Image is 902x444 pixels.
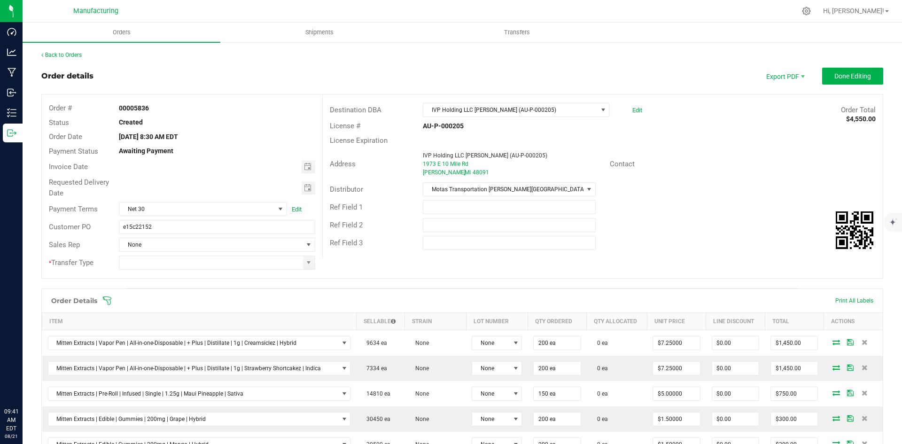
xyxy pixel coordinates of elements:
[653,362,700,375] input: 0
[466,313,528,330] th: Lot Number
[51,297,97,304] h1: Order Details
[48,387,351,401] span: NO DATA FOUND
[119,118,143,126] strong: Created
[4,433,18,440] p: 08/21
[405,313,467,330] th: Strain
[423,183,583,196] span: Motas Transportation [PERSON_NAME][GEOGRAPHIC_DATA] (AU-ST-000137)
[48,387,339,400] span: Mitten Extracts | Pre-Roll | Infused | Single | 1.25g | Maui Pineapple | Sativa
[465,169,471,176] span: MI
[843,415,857,421] span: Save Order Detail
[824,313,883,330] th: Actions
[423,122,464,130] strong: AU-P-000205
[712,387,759,400] input: 0
[41,70,93,82] div: Order details
[302,160,315,173] span: Toggle calendar
[49,258,93,267] span: Transfer Type
[836,211,873,249] qrcode: 00005836
[836,211,873,249] img: Scan me!
[362,340,387,346] span: 9634 ea
[119,238,303,251] span: None
[472,413,510,426] span: None
[48,413,339,426] span: Mitten Extracts | Edible | Gummies | 200mg | Grape | Hybrid
[756,68,813,85] li: Export PDF
[592,365,608,372] span: 0 ea
[330,203,363,211] span: Ref Field 1
[423,169,466,176] span: [PERSON_NAME]
[534,413,580,426] input: 0
[119,133,178,140] strong: [DATE] 8:30 AM EDT
[528,313,586,330] th: Qty Ordered
[362,390,390,397] span: 14810 ea
[330,239,363,247] span: Ref Field 3
[49,163,88,171] span: Invoice Date
[771,413,817,426] input: 0
[857,390,871,396] span: Delete Order Detail
[653,387,700,400] input: 0
[4,407,18,433] p: 09:41 AM EDT
[411,390,429,397] span: None
[7,27,16,37] inline-svg: Dashboard
[846,115,876,123] strong: $4,550.00
[843,339,857,345] span: Save Order Detail
[49,132,82,141] span: Order Date
[330,160,356,168] span: Address
[9,369,38,397] iframe: Resource center
[610,160,635,168] span: Contact
[771,336,817,350] input: 0
[293,28,346,37] span: Shipments
[411,340,429,346] span: None
[48,362,339,375] span: Mitten Extracts | Vapor Pen | All-in-one-Disposable | + Plus | Distillate | 1g | Strawberry Short...
[765,313,824,330] th: Total
[423,161,468,167] span: 1973 E 10 Mile Rd
[49,205,98,213] span: Payment Terms
[834,72,871,80] span: Done Editing
[49,241,80,249] span: Sales Rep
[534,336,580,350] input: 0
[330,122,360,130] span: License #
[418,23,616,42] a: Transfers
[23,23,220,42] a: Orders
[823,7,884,15] span: Hi, [PERSON_NAME]!
[7,47,16,57] inline-svg: Analytics
[472,336,510,350] span: None
[119,203,275,216] span: Net 30
[473,169,489,176] span: 48091
[330,136,388,145] span: License Expiration
[411,416,429,422] span: None
[647,313,706,330] th: Unit Price
[49,223,91,231] span: Customer PO
[42,313,357,330] th: Item
[220,23,418,42] a: Shipments
[857,339,871,345] span: Delete Order Detail
[302,181,315,195] span: Toggle calendar
[712,413,759,426] input: 0
[706,313,765,330] th: Line Discount
[292,206,302,213] a: Edit
[423,103,597,117] span: IVP Holding LLC [PERSON_NAME] (AU-P-000205)
[632,107,642,114] a: Edit
[587,313,647,330] th: Qty Allocated
[119,104,149,112] strong: 00005836
[48,336,339,350] span: Mitten Extracts | Vapor Pen | All-in-one-Disposable | + Plus | Distillate | 1g | Creamsiclez | Hy...
[592,416,608,422] span: 0 ea
[841,106,876,114] span: Order Total
[49,104,72,112] span: Order #
[48,361,351,375] span: NO DATA FOUND
[653,413,700,426] input: 0
[100,28,143,37] span: Orders
[356,313,405,330] th: Sellable
[362,416,390,422] span: 30450 ea
[822,68,883,85] button: Done Editing
[7,88,16,97] inline-svg: Inbound
[73,7,118,15] span: Manufacturing
[330,221,363,229] span: Ref Field 2
[857,365,871,370] span: Delete Order Detail
[771,387,817,400] input: 0
[712,362,759,375] input: 0
[857,415,871,421] span: Delete Order Detail
[119,147,173,155] strong: Awaiting Payment
[712,336,759,350] input: 0
[491,28,543,37] span: Transfers
[534,362,580,375] input: 0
